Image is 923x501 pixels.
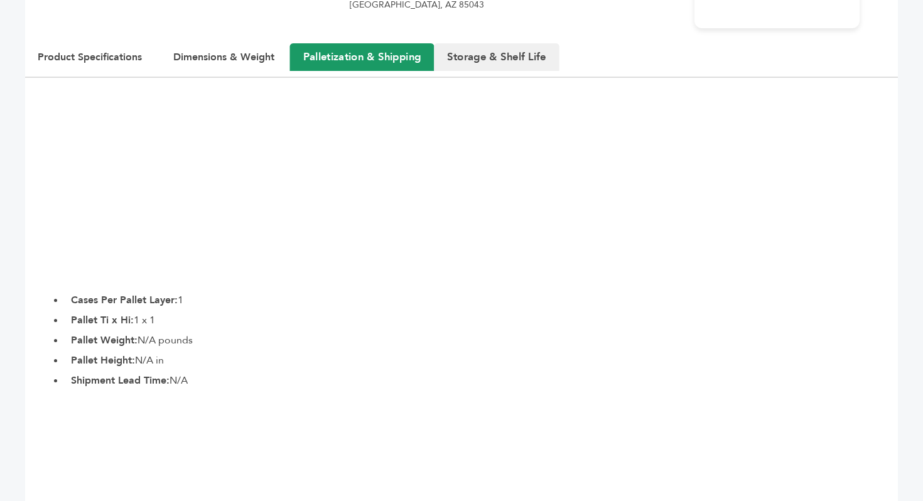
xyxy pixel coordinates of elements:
button: Storage & Shelf Life [434,43,559,71]
b: Pallet Weight: [71,333,138,347]
button: Dimensions & Weight [161,44,287,70]
b: Cases Per Pallet Layer: [71,293,178,307]
li: N/A in [65,353,898,368]
button: Palletization & Shipping [290,43,435,71]
b: Pallet Height: [71,353,135,367]
li: 1 [65,293,898,308]
li: N/A pounds [65,333,898,348]
b: Pallet Ti x Hi: [71,313,134,327]
li: 1 x 1 [65,313,898,328]
li: N/A [65,373,898,388]
button: Product Specifications [25,44,154,70]
b: Shipment Lead Time: [71,374,170,387]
